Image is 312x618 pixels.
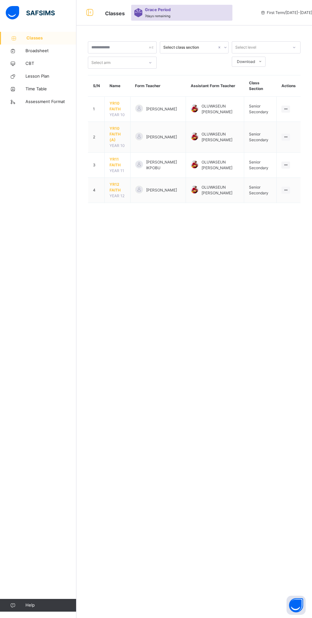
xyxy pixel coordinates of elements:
[105,75,131,97] th: Name
[88,122,105,153] td: 2
[249,132,268,142] span: Senior Secondary
[145,7,171,13] span: Grace Period
[202,184,239,196] span: OLUWASEUN [PERSON_NAME]
[105,10,125,17] span: Classes
[110,156,125,168] span: YR11 FAITH
[110,112,125,117] span: YEAR 10
[91,57,110,69] div: Select arm
[6,6,55,19] img: safsims
[25,48,76,54] span: Broadsheet
[244,75,277,97] th: Class Section
[25,602,76,608] span: Help
[110,168,124,173] span: YEAR 11
[237,59,255,65] span: Download
[134,8,142,17] img: sticker-purple.71386a28dfed39d6af7621340158ba97.svg
[110,182,125,193] span: YR12 FAITH
[110,143,125,148] span: YEAR 10
[163,45,217,50] div: Select class section
[110,126,125,143] span: YR10 FAITH (A)
[25,60,76,67] span: CBT
[202,103,239,115] span: OLUWASEUN [PERSON_NAME]
[25,86,76,92] span: Time Table
[88,75,105,97] th: S/N
[88,153,105,178] td: 3
[26,35,76,41] span: Classes
[130,75,186,97] th: Form Teacher
[88,97,105,122] td: 1
[249,185,268,195] span: Senior Secondary
[235,41,256,53] div: Select level
[277,75,301,97] th: Actions
[146,106,177,112] span: [PERSON_NAME]
[202,159,239,171] span: OLUWASEUN [PERSON_NAME]
[146,187,177,193] span: [PERSON_NAME]
[249,104,268,114] span: Senior Secondary
[146,134,177,140] span: [PERSON_NAME]
[25,99,76,105] span: Assessment Format
[249,160,268,170] span: Senior Secondary
[287,596,306,615] button: Open asap
[25,73,76,80] span: Lesson Plan
[186,75,244,97] th: Assistant Form Teacher
[202,131,239,143] span: OLUWASEUN [PERSON_NAME]
[110,101,125,112] span: YR10 FAITH
[88,178,105,203] td: 4
[110,193,124,198] span: YEAR 12
[145,14,170,18] span: 7 days remaining
[146,159,181,171] span: [PERSON_NAME] IKPOBU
